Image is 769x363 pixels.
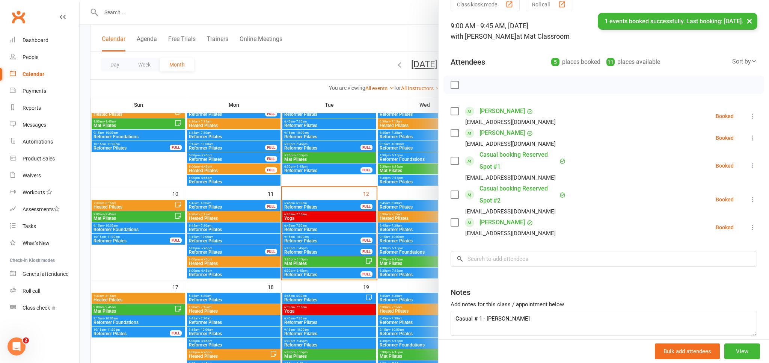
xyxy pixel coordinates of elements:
a: General attendance kiosk mode [10,266,79,283]
div: Assessments [23,206,60,212]
a: Messages [10,116,79,133]
a: What's New [10,235,79,252]
div: places booked [551,57,600,67]
div: Booked [716,197,734,202]
div: 11 [606,58,615,66]
a: Product Sales [10,150,79,167]
a: [PERSON_NAME] [479,105,525,117]
div: Roll call [23,288,40,294]
div: [EMAIL_ADDRESS][DOMAIN_NAME] [465,139,556,149]
div: Messages [23,122,46,128]
input: Search to add attendees [451,251,757,267]
a: Reports [10,100,79,116]
div: Sort by [732,57,757,67]
a: [PERSON_NAME] [479,216,525,228]
span: 2 [23,337,29,343]
div: Class check-in [23,305,56,311]
button: × [743,13,756,29]
div: Payments [23,88,46,94]
a: Automations [10,133,79,150]
a: Casual booking Reserved Spot #2 [479,183,558,207]
div: [EMAIL_ADDRESS][DOMAIN_NAME] [465,207,556,216]
a: Tasks [10,218,79,235]
div: Tasks [23,223,36,229]
a: Roll call [10,283,79,299]
a: Workouts [10,184,79,201]
div: Workouts [23,189,45,195]
button: Bulk add attendees [655,343,720,359]
div: Reports [23,105,41,111]
div: People [23,54,38,60]
a: Payments [10,83,79,100]
div: Booked [716,113,734,119]
div: General attendance [23,271,68,277]
div: Booked [716,163,734,168]
div: Booked [716,225,734,230]
button: View [724,343,760,359]
a: [PERSON_NAME] [479,127,525,139]
a: Clubworx [9,8,28,26]
div: [EMAIL_ADDRESS][DOMAIN_NAME] [465,228,556,238]
div: [EMAIL_ADDRESS][DOMAIN_NAME] [465,117,556,127]
a: Calendar [10,66,79,83]
div: What's New [23,240,50,246]
iframe: Intercom live chat [8,337,26,355]
a: Dashboard [10,32,79,49]
div: Booked [716,135,734,141]
div: 5 [551,58,559,66]
div: Product Sales [23,156,55,162]
a: Assessments [10,201,79,218]
div: places available [606,57,660,67]
div: Automations [23,139,53,145]
a: Waivers [10,167,79,184]
div: Calendar [23,71,44,77]
div: 1 events booked successfully. Last booking: [DATE]. [598,13,757,30]
div: Attendees [451,57,485,67]
div: Dashboard [23,37,48,43]
a: People [10,49,79,66]
div: Add notes for this class / appointment below [451,300,757,309]
span: with [PERSON_NAME] [451,32,516,40]
div: Notes [451,287,470,298]
span: at Mat Classroom [516,32,570,40]
div: [EMAIL_ADDRESS][DOMAIN_NAME] [465,173,556,183]
div: Waivers [23,172,41,178]
a: Casual booking Reserved Spot #1 [479,149,558,173]
a: Class kiosk mode [10,299,79,316]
